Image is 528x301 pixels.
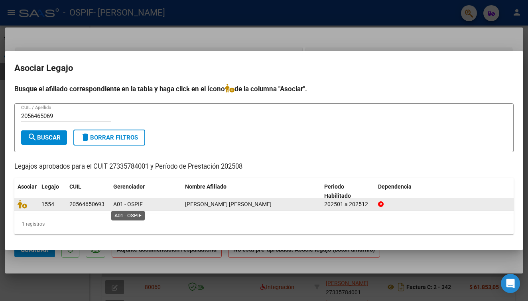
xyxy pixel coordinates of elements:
div: 20564650693 [69,200,104,209]
div: 1 registros [14,214,514,234]
mat-icon: delete [81,132,90,142]
span: Dependencia [378,183,412,190]
mat-icon: search [28,132,37,142]
span: A01 - OSPIF [113,201,143,207]
span: Legajo [41,183,59,190]
datatable-header-cell: Asociar [14,178,38,205]
datatable-header-cell: Legajo [38,178,66,205]
datatable-header-cell: Periodo Habilitado [321,178,375,205]
span: 1554 [41,201,54,207]
span: HERRERA PEREZ BAUTISTA JOAQUIN [185,201,272,207]
div: Open Intercom Messenger [501,274,520,293]
datatable-header-cell: Dependencia [375,178,514,205]
span: Buscar [28,134,61,141]
datatable-header-cell: Gerenciador [110,178,182,205]
span: Periodo Habilitado [324,183,351,199]
span: Gerenciador [113,183,145,190]
h4: Busque el afiliado correspondiente en la tabla y haga click en el ícono de la columna "Asociar". [14,84,514,94]
span: Borrar Filtros [81,134,138,141]
span: Asociar [18,183,37,190]
div: 202501 a 202512 [324,200,372,209]
p: Legajos aprobados para el CUIT 27335784001 y Período de Prestación 202508 [14,162,514,172]
span: Nombre Afiliado [185,183,227,190]
span: CUIL [69,183,81,190]
h2: Asociar Legajo [14,61,514,76]
button: Buscar [21,130,67,145]
datatable-header-cell: Nombre Afiliado [182,178,321,205]
button: Borrar Filtros [73,130,145,146]
datatable-header-cell: CUIL [66,178,110,205]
